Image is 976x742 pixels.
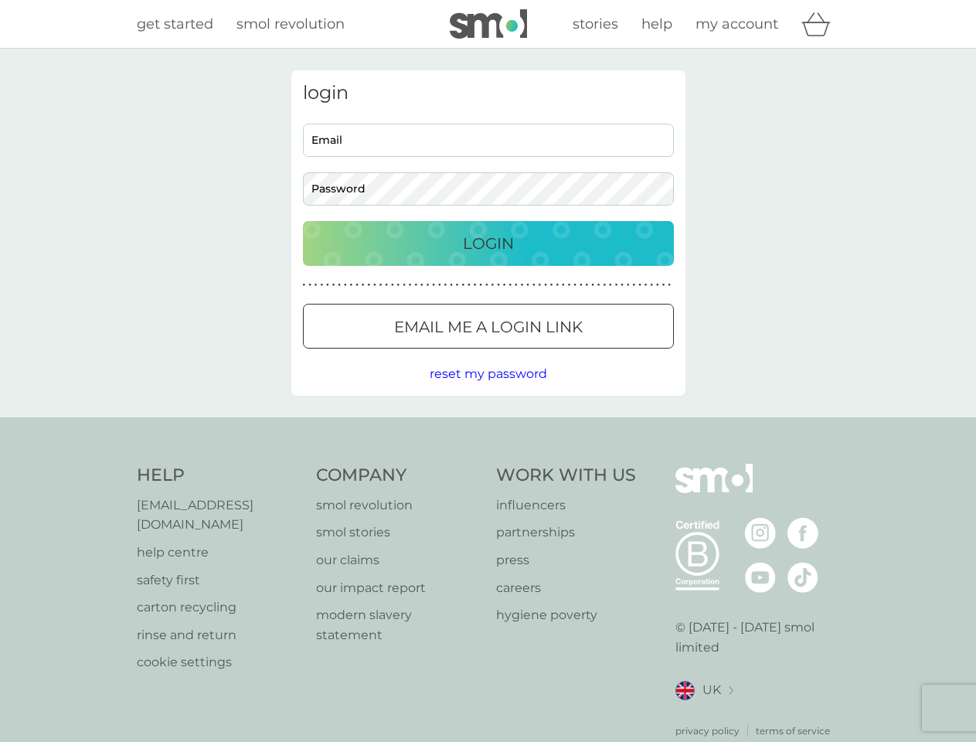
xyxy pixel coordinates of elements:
[236,15,345,32] span: smol revolution
[745,562,776,593] img: visit the smol Youtube page
[303,304,674,349] button: Email me a login link
[137,464,301,488] h4: Help
[430,364,547,384] button: reset my password
[586,281,589,289] p: ●
[430,366,547,381] span: reset my password
[550,281,553,289] p: ●
[729,686,733,695] img: select a new location
[532,281,536,289] p: ●
[461,281,464,289] p: ●
[627,281,630,289] p: ●
[568,281,571,289] p: ●
[450,281,453,289] p: ●
[801,9,840,39] div: basket
[427,281,430,289] p: ●
[668,281,671,289] p: ●
[316,495,481,516] a: smol revolution
[544,281,547,289] p: ●
[615,281,618,289] p: ●
[403,281,406,289] p: ●
[137,652,301,672] a: cookie settings
[675,618,840,657] p: © [DATE] - [DATE] smol limited
[675,723,740,738] p: privacy policy
[787,518,818,549] img: visit the smol Facebook page
[497,281,500,289] p: ●
[539,281,542,289] p: ●
[496,550,636,570] a: press
[137,543,301,563] a: help centre
[695,13,778,36] a: my account
[303,281,306,289] p: ●
[745,518,776,549] img: visit the smol Instagram page
[344,281,347,289] p: ●
[485,281,488,289] p: ●
[362,281,365,289] p: ●
[367,281,370,289] p: ●
[450,9,527,39] img: smol
[756,723,830,738] p: terms of service
[432,281,435,289] p: ●
[394,315,583,339] p: Email me a login link
[474,281,477,289] p: ●
[521,281,524,289] p: ●
[526,281,529,289] p: ●
[638,281,641,289] p: ●
[702,680,721,700] span: UK
[385,281,388,289] p: ●
[320,281,323,289] p: ●
[444,281,447,289] p: ●
[463,231,514,256] p: Login
[496,495,636,516] a: influencers
[397,281,400,289] p: ●
[316,578,481,598] a: our impact report
[787,562,818,593] img: visit the smol Tiktok page
[137,597,301,618] a: carton recycling
[656,281,659,289] p: ●
[597,281,600,289] p: ●
[316,464,481,488] h4: Company
[236,13,345,36] a: smol revolution
[695,15,778,32] span: my account
[580,281,583,289] p: ●
[573,13,618,36] a: stories
[556,281,559,289] p: ●
[303,82,674,104] h3: login
[316,605,481,645] p: modern slavery statement
[137,625,301,645] a: rinse and return
[316,522,481,543] a: smol stories
[496,578,636,598] a: careers
[496,464,636,488] h4: Work With Us
[137,570,301,591] a: safety first
[303,221,674,266] button: Login
[650,281,653,289] p: ●
[137,495,301,535] a: [EMAIL_ADDRESS][DOMAIN_NAME]
[675,464,753,516] img: smol
[468,281,471,289] p: ●
[508,281,512,289] p: ●
[456,281,459,289] p: ●
[350,281,353,289] p: ●
[338,281,341,289] p: ●
[662,281,665,289] p: ●
[315,281,318,289] p: ●
[379,281,383,289] p: ●
[675,681,695,700] img: UK flag
[316,550,481,570] a: our claims
[503,281,506,289] p: ●
[591,281,594,289] p: ●
[496,605,636,625] a: hygiene poverty
[496,522,636,543] a: partnerships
